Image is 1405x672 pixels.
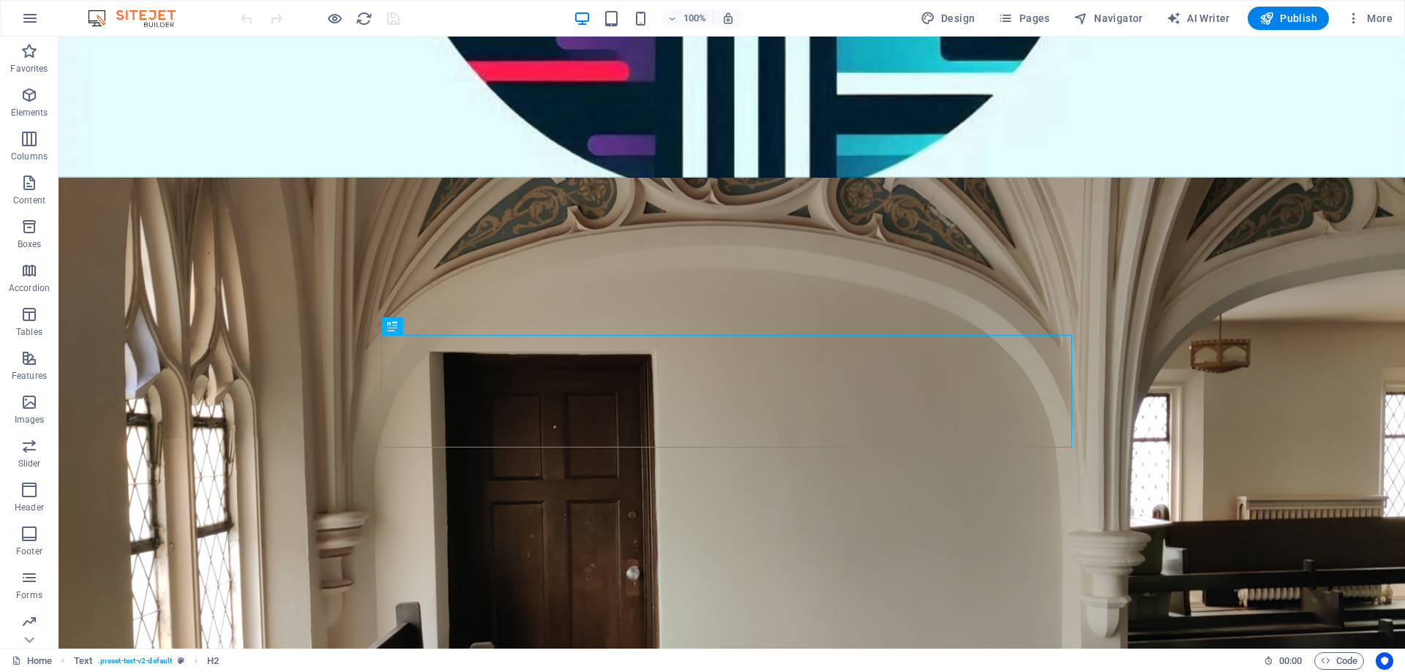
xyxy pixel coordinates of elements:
[683,10,707,27] h6: 100%
[178,657,184,665] i: This element is a customizable preset
[16,326,42,338] p: Tables
[1074,11,1143,26] span: Navigator
[1166,11,1230,26] span: AI Writer
[662,10,713,27] button: 100%
[10,63,48,75] p: Favorites
[16,589,42,601] p: Forms
[84,10,194,27] img: Editor Logo
[1346,11,1393,26] span: More
[1321,652,1357,670] span: Code
[921,11,975,26] span: Design
[13,195,45,206] p: Content
[915,7,981,30] div: Design (Ctrl+Alt+Y)
[16,545,42,557] p: Footer
[722,12,735,25] i: On resize automatically adjust zoom level to fit chosen device.
[356,10,372,27] i: Reload page
[18,238,42,250] p: Boxes
[915,7,981,30] button: Design
[11,107,48,118] p: Elements
[1259,11,1317,26] span: Publish
[1376,652,1393,670] button: Usercentrics
[992,7,1055,30] button: Pages
[1289,655,1292,666] span: :
[1068,7,1149,30] button: Navigator
[1248,7,1329,30] button: Publish
[1279,652,1302,670] span: 00 00
[1314,652,1364,670] button: Code
[74,652,92,670] span: Click to select. Double-click to edit
[12,652,52,670] a: Click to cancel selection. Double-click to open Pages
[18,458,41,469] p: Slider
[12,370,47,382] p: Features
[98,652,172,670] span: . preset-text-v2-default
[15,414,45,426] p: Images
[74,652,220,670] nav: breadcrumb
[207,652,219,670] span: Click to select. Double-click to edit
[1264,652,1303,670] h6: Session time
[1341,7,1398,30] button: More
[998,11,1049,26] span: Pages
[9,282,50,294] p: Accordion
[11,151,48,162] p: Columns
[355,10,372,27] button: reload
[15,502,44,513] p: Header
[326,10,343,27] button: Click here to leave preview mode and continue editing
[1161,7,1236,30] button: AI Writer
